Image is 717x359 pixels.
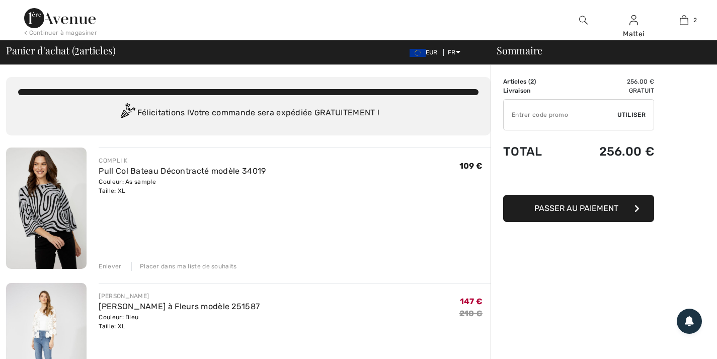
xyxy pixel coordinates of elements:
img: Pull Col Bateau Décontracté modèle 34019 [6,148,87,269]
div: [PERSON_NAME] [99,292,260,301]
td: Articles ( ) [503,77,566,86]
span: FR [448,49,460,56]
span: 2 [74,43,79,56]
div: < Continuer à magasiner [24,28,97,37]
td: 256.00 € [566,77,654,86]
div: Enlever [99,262,121,271]
td: Gratuit [566,86,654,95]
iframe: PayPal [503,169,654,191]
span: Panier d'achat ( articles) [6,45,115,55]
div: COMPLI K [99,156,266,165]
div: Couleur: Bleu Taille: XL [99,313,260,331]
td: Livraison [503,86,566,95]
img: 1ère Avenue [24,8,96,28]
img: Mon panier [680,14,688,26]
span: 2 [530,78,534,85]
img: Euro [410,49,426,57]
span: Passer au paiement [534,203,618,213]
span: Utiliser [617,110,646,119]
img: Mes infos [629,14,638,26]
div: Mattei [609,29,659,39]
a: 2 [659,14,708,26]
img: Congratulation2.svg [117,103,137,123]
span: 2 [693,16,697,25]
div: Placer dans ma liste de souhaits [131,262,237,271]
div: Couleur: As sample Taille: XL [99,177,266,195]
button: Passer au paiement [503,195,654,222]
div: Félicitations ! Votre commande sera expédiée GRATUITEMENT ! [18,103,479,123]
s: 210 € [459,309,483,318]
td: 256.00 € [566,134,654,169]
span: 147 € [460,297,483,306]
span: 109 € [459,161,483,171]
a: Se connecter [629,15,638,25]
img: recherche [579,14,588,26]
div: Sommaire [485,45,711,55]
td: Total [503,134,566,169]
a: Pull Col Bateau Décontracté modèle 34019 [99,166,266,176]
a: [PERSON_NAME] à Fleurs modèle 251587 [99,302,260,311]
span: EUR [410,49,442,56]
input: Code promo [504,100,617,130]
